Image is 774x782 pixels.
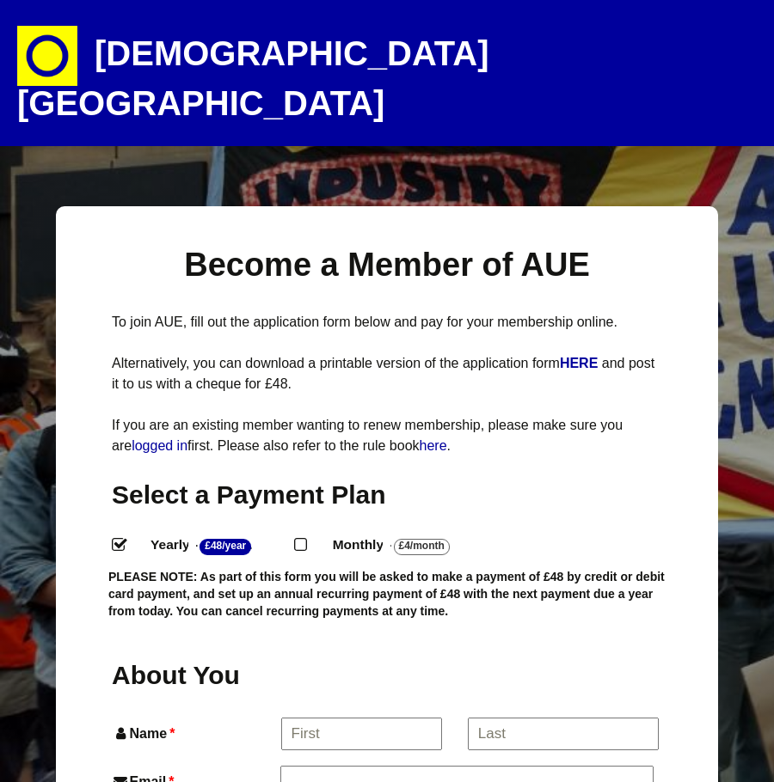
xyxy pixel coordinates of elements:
p: If you are an existing member wanting to renew membership, please make sure you are first. Please... [112,415,662,456]
label: Monthly - . [317,533,493,558]
h2: About You [112,658,277,692]
a: logged in [132,438,187,453]
img: circle-e1448293145835.png [17,26,77,86]
input: First [281,718,443,750]
a: here [420,438,447,453]
strong: HERE [560,356,598,370]
strong: £48/Year [200,539,251,555]
label: Yearly - . [135,533,294,558]
input: Last [468,718,660,750]
h1: Become a Member of AUE [112,244,662,286]
p: Alternatively, you can download a printable version of the application form and post it to us wit... [112,353,662,394]
strong: £4/Month [394,539,450,555]
label: Name [112,722,278,745]
p: To join AUE, fill out the application form below and pay for your membership online. [112,312,662,333]
a: HERE [560,356,602,370]
span: Select a Payment Plan [112,480,386,509]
